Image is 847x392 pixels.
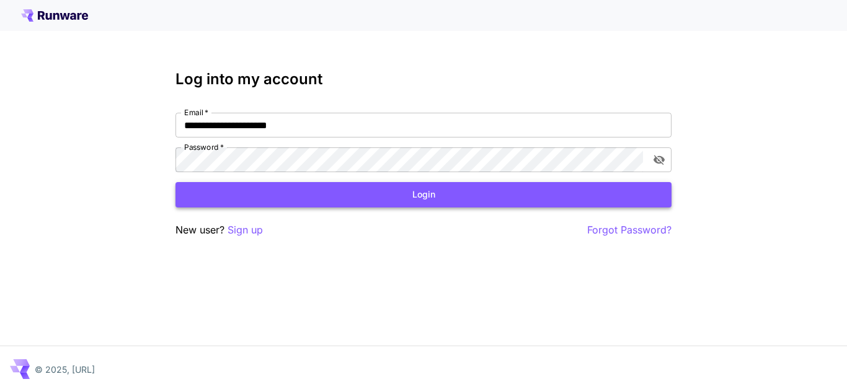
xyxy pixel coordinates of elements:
button: Forgot Password? [587,222,672,238]
p: New user? [175,222,263,238]
button: toggle password visibility [648,149,670,171]
button: Login [175,182,672,207]
label: Password [184,142,224,152]
p: © 2025, [URL] [35,363,95,376]
h3: Log into my account [175,71,672,88]
button: Sign up [228,222,263,238]
label: Email [184,107,208,118]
